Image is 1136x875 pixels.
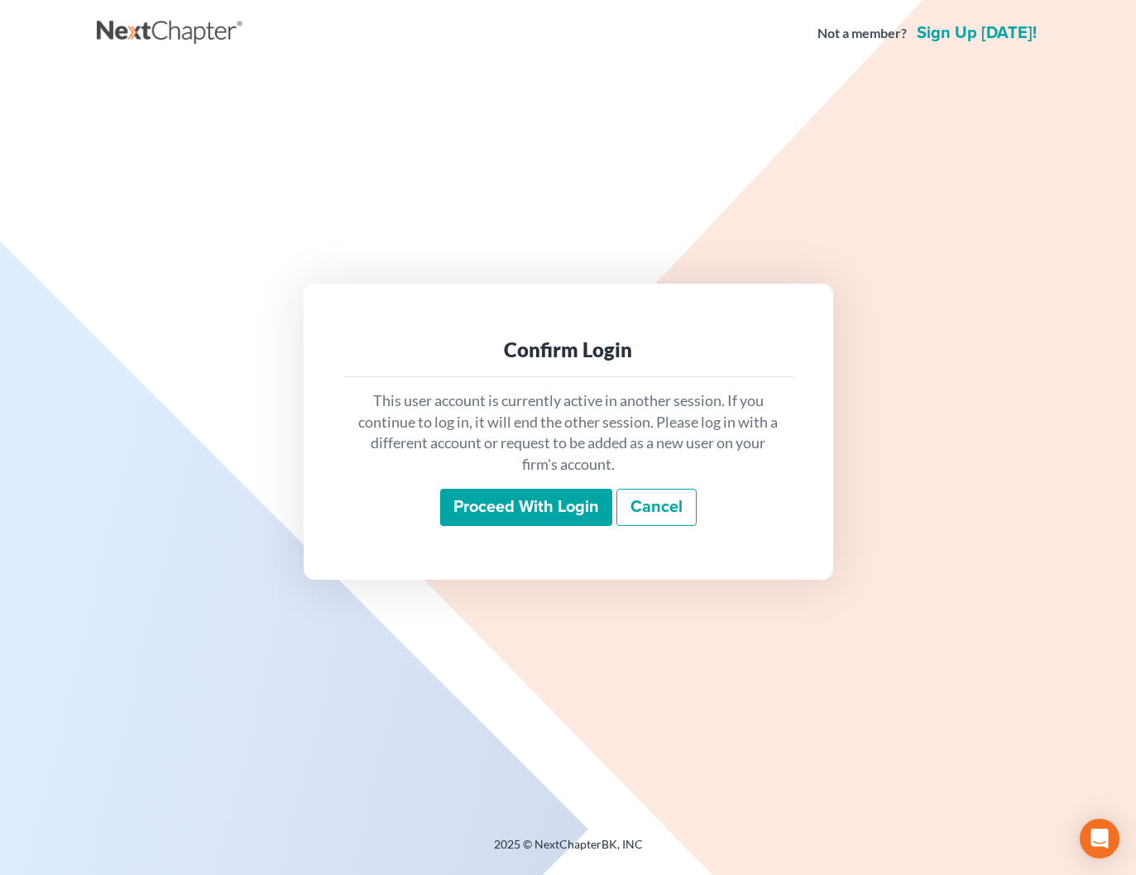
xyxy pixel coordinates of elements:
input: Proceed with login [440,489,612,527]
p: This user account is currently active in another session. If you continue to log in, it will end ... [357,390,780,476]
div: Confirm Login [357,337,780,363]
strong: Not a member? [817,24,907,43]
a: Cancel [616,489,697,527]
div: 2025 © NextChapterBK, INC [97,836,1040,866]
div: Open Intercom Messenger [1080,819,1119,858]
a: Sign up [DATE]! [913,25,1040,41]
